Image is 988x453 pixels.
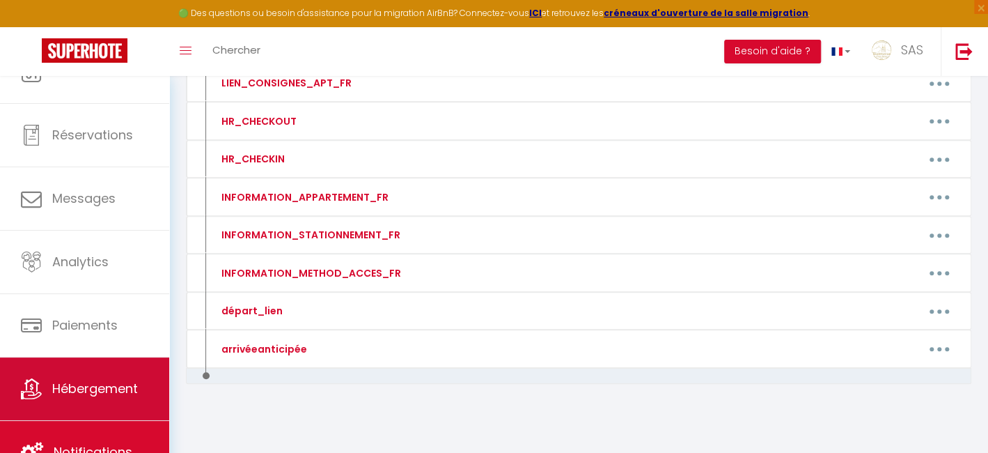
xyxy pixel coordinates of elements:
[529,7,542,19] a: ICI
[218,341,307,357] div: arrivéeanticipée
[42,38,127,63] img: Super Booking
[724,40,821,63] button: Besoin d'aide ?
[52,190,116,207] span: Messages
[955,43,973,60] img: logout
[604,7,808,19] a: créneaux d'ouverture de la salle migration
[52,63,124,80] span: Calendriers
[218,75,352,91] div: LIEN_CONSIGNES_APT_FR
[52,253,109,270] span: Analytics
[52,316,118,334] span: Paiements
[218,151,285,167] div: HR_CHECKIN
[901,41,923,59] span: SAS
[218,190,389,205] div: INFORMATION_APPARTEMENT_FR
[52,126,133,144] span: Réservations
[212,43,260,57] span: Chercher
[52,380,138,397] span: Hébergement
[218,227,400,243] div: INFORMATION_STATIONNEMENT_FR
[218,114,297,129] div: HR_CHECKOUT
[218,303,283,318] div: départ_lien
[218,266,401,281] div: INFORMATION_METHOD_ACCES_FR
[871,40,892,61] img: ...
[202,27,271,76] a: Chercher
[861,27,941,76] a: ... SAS
[11,6,53,47] button: Ouvrir le widget de chat LiveChat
